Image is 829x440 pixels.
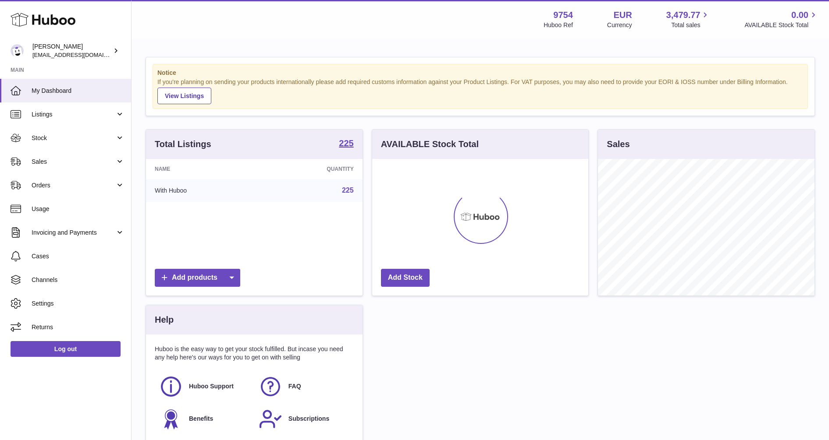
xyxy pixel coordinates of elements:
[32,158,115,166] span: Sales
[32,229,115,237] span: Invoicing and Payments
[189,415,213,423] span: Benefits
[189,382,234,391] span: Huboo Support
[288,415,329,423] span: Subscriptions
[32,299,125,308] span: Settings
[157,69,803,77] strong: Notice
[339,139,353,148] strong: 225
[259,407,349,431] a: Subscriptions
[32,42,111,59] div: [PERSON_NAME]
[155,269,240,287] a: Add products
[791,9,808,21] span: 0.00
[32,205,125,213] span: Usage
[159,375,250,398] a: Huboo Support
[11,44,24,57] img: info@fieldsluxury.london
[666,9,711,29] a: 3,479.77 Total sales
[613,9,632,21] strong: EUR
[607,21,632,29] div: Currency
[155,314,174,326] h3: Help
[342,187,354,194] a: 225
[32,134,115,142] span: Stock
[155,138,211,150] h3: Total Listings
[544,21,573,29] div: Huboo Ref
[32,276,125,284] span: Channels
[159,407,250,431] a: Benefits
[260,159,362,179] th: Quantity
[553,9,573,21] strong: 9754
[666,9,701,21] span: 3,479.77
[671,21,710,29] span: Total sales
[146,179,260,202] td: With Huboo
[11,341,121,357] a: Log out
[339,139,353,149] a: 225
[259,375,349,398] a: FAQ
[32,51,129,58] span: [EMAIL_ADDRESS][DOMAIN_NAME]
[157,78,803,104] div: If you're planning on sending your products internationally please add required customs informati...
[32,87,125,95] span: My Dashboard
[157,88,211,104] a: View Listings
[155,345,354,362] p: Huboo is the easy way to get your stock fulfilled. But incase you need any help here's our ways f...
[32,323,125,331] span: Returns
[288,382,301,391] span: FAQ
[32,110,115,119] span: Listings
[381,269,430,287] a: Add Stock
[744,9,818,29] a: 0.00 AVAILABLE Stock Total
[607,138,630,150] h3: Sales
[32,252,125,260] span: Cases
[744,21,818,29] span: AVAILABLE Stock Total
[32,181,115,190] span: Orders
[381,138,479,150] h3: AVAILABLE Stock Total
[146,159,260,179] th: Name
